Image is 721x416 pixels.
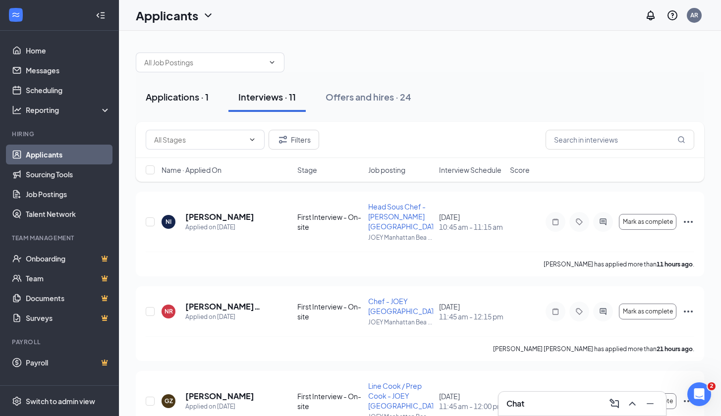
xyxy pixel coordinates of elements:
div: First Interview - On-site [297,391,362,411]
div: [DATE] [439,391,504,411]
a: PayrollCrown [26,353,111,372]
span: Line Cook / Prep Cook - JOEY [GEOGRAPHIC_DATA] [368,381,441,410]
a: DocumentsCrown [26,288,111,308]
span: 2 [708,382,716,390]
svg: Notifications [645,9,657,21]
div: Offers and hires · 24 [326,91,411,103]
a: Sourcing Tools [26,164,111,184]
svg: ChevronDown [248,136,256,144]
iframe: Intercom live chat [687,382,711,406]
span: 11:45 am - 12:00 pm [439,401,504,411]
p: [PERSON_NAME] has applied more than . [544,260,694,268]
a: OnboardingCrown [26,249,111,268]
div: [DATE] [439,302,504,321]
div: Applications · 1 [146,91,209,103]
input: Search in interviews [546,130,694,150]
div: First Interview - On-site [297,302,362,321]
svg: ChevronUp [626,398,638,410]
div: Reporting [26,105,111,115]
h5: [PERSON_NAME] [185,211,254,222]
a: Home [26,41,111,60]
p: [PERSON_NAME] [PERSON_NAME] has applied more than . [493,345,694,353]
a: Talent Network [26,204,111,224]
svg: Filter [277,134,289,146]
svg: Analysis [12,105,22,115]
h5: [PERSON_NAME] [185,391,254,402]
p: JOEY Manhattan Bea ... [368,233,433,242]
div: Applied on [DATE] [185,222,254,232]
span: Job posting [368,165,405,175]
h1: Applicants [136,7,198,24]
a: TeamCrown [26,268,111,288]
div: AR [690,11,698,19]
div: Switch to admin view [26,396,95,406]
div: Team Management [12,234,109,242]
svg: Ellipses [682,306,694,317]
div: Hiring [12,130,109,138]
a: Scheduling [26,80,111,100]
a: Applicants [26,145,111,164]
button: Filter Filters [269,130,319,150]
span: Name · Applied On [162,165,222,175]
div: Applied on [DATE] [185,312,271,322]
div: First Interview - On-site [297,212,362,232]
input: All Stages [154,134,244,145]
svg: ChevronDown [202,9,214,21]
span: 10:45 am - 11:15 am [439,222,504,232]
svg: Ellipses [682,395,694,407]
span: Chef - JOEY [GEOGRAPHIC_DATA] [368,297,441,315]
svg: ActiveChat [597,218,609,226]
svg: Tag [573,308,585,315]
span: Score [510,165,530,175]
svg: ChevronDown [268,58,276,66]
b: 11 hours ago [657,260,693,268]
span: Interview Schedule [439,165,501,175]
h5: [PERSON_NAME] [PERSON_NAME] [185,301,271,312]
svg: Note [550,218,561,226]
svg: WorkstreamLogo [11,10,21,20]
span: Head Sous Chef - [PERSON_NAME] [GEOGRAPHIC_DATA] [368,202,441,231]
div: Payroll [12,338,109,346]
button: ChevronUp [624,396,640,412]
svg: Settings [12,396,22,406]
input: All Job Postings [144,57,264,68]
span: Mark as complete [623,308,673,315]
a: Messages [26,60,111,80]
span: Stage [297,165,317,175]
svg: Minimize [644,398,656,410]
svg: Note [550,308,561,315]
p: JOEY Manhattan Bea ... [368,318,433,326]
div: NI [166,217,171,226]
h3: Chat [506,398,524,409]
svg: Ellipses [682,216,694,228]
svg: ComposeMessage [609,398,620,410]
div: Interviews · 11 [238,91,296,103]
svg: ActiveChat [597,308,609,315]
div: [DATE] [439,212,504,232]
span: Mark as complete [623,218,673,225]
div: NR [165,307,173,315]
div: GZ [165,397,173,405]
svg: QuestionInfo [666,9,678,21]
button: Mark as complete [619,214,676,230]
svg: MagnifyingGlass [677,136,685,144]
svg: Tag [573,218,585,226]
span: 11:45 am - 12:15 pm [439,312,504,321]
a: SurveysCrown [26,308,111,328]
button: ComposeMessage [607,396,622,412]
svg: Collapse [96,10,106,20]
div: Applied on [DATE] [185,402,254,412]
button: Minimize [642,396,658,412]
b: 21 hours ago [657,345,693,353]
a: Job Postings [26,184,111,204]
button: Mark as complete [619,304,676,319]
